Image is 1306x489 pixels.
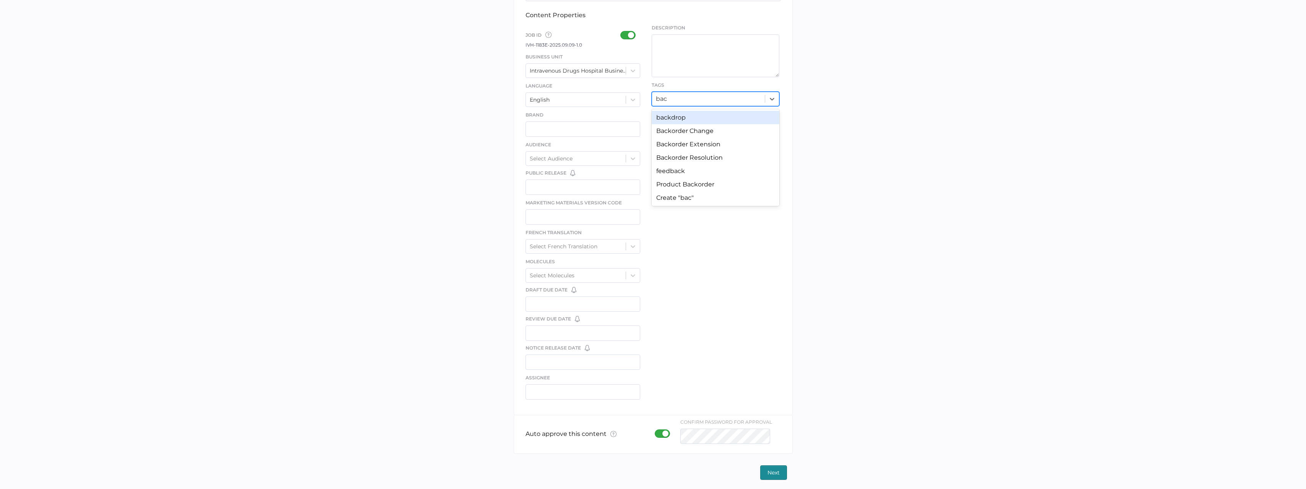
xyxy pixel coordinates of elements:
[526,42,582,48] span: IVH-1183E-2025.09.09-1.0
[526,316,571,322] span: Review Due Date
[652,138,779,151] div: Backorder Extension
[680,419,772,425] div: confirm password for approval
[526,83,552,89] span: Language
[585,345,590,351] img: bell-default.8986a8bf.svg
[526,345,581,351] span: Notice Release Date
[530,67,627,74] div: Intravenous Drugs Hospital Business
[652,124,779,138] div: Backorder Change
[652,111,779,124] div: backdrop
[652,178,779,191] div: Product Backorder
[530,272,574,279] div: Select Molecules
[526,430,616,439] p: Auto approve this content
[652,164,779,178] div: feedback
[767,466,780,479] span: Next
[652,24,779,31] span: Description
[526,142,551,147] span: Audience
[652,151,779,164] div: Backorder Resolution
[571,287,576,293] img: bell-default.8986a8bf.svg
[526,230,582,235] span: French Translation
[526,31,552,41] span: Job ID
[610,431,616,437] img: tooltip-default.0a89c667.svg
[526,287,568,293] span: Draft Due Date
[526,259,555,264] span: Molecules
[526,200,622,206] span: Marketing Materials Version Code
[530,155,573,162] div: Select Audience
[526,375,550,381] span: Assignee
[652,82,664,88] span: Tags
[526,11,781,19] div: content properties
[526,112,543,118] span: Brand
[530,243,597,250] div: Select French Translation
[760,465,787,480] button: Next
[652,191,779,204] div: Create "bac"
[570,170,575,176] img: bell-default.8986a8bf.svg
[530,96,550,103] div: English
[526,54,563,60] span: Business Unit
[526,170,566,176] span: Public Release
[575,316,580,322] img: bell-default.8986a8bf.svg
[545,32,552,38] img: tooltip-default.0a89c667.svg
